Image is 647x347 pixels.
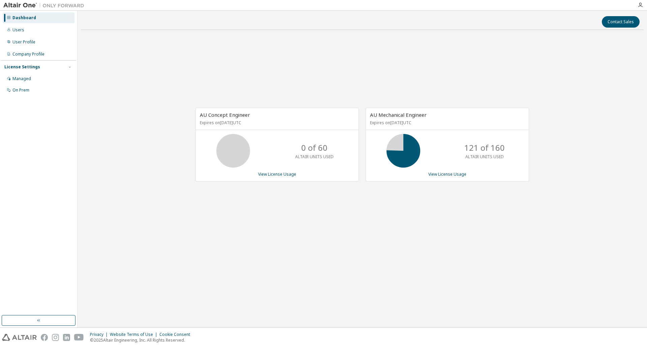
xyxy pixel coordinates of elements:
[12,15,36,21] div: Dashboard
[602,16,640,28] button: Contact Sales
[3,2,88,9] img: Altair One
[12,76,31,81] div: Managed
[90,332,110,337] div: Privacy
[63,334,70,341] img: linkedin.svg
[428,171,466,177] a: View License Usage
[12,39,35,45] div: User Profile
[258,171,296,177] a: View License Usage
[295,154,334,160] p: ALTAIR UNITS USED
[2,334,37,341] img: altair_logo.svg
[52,334,59,341] img: instagram.svg
[41,334,48,341] img: facebook.svg
[12,27,24,33] div: Users
[74,334,84,341] img: youtube.svg
[159,332,194,337] div: Cookie Consent
[12,51,44,57] div: Company Profile
[301,142,328,153] p: 0 of 60
[4,64,40,70] div: License Settings
[90,337,194,343] p: © 2025 Altair Engineering, Inc. All Rights Reserved.
[465,154,504,160] p: ALTAIR UNITS USED
[370,120,523,126] p: Expires on [DATE] UTC
[200,120,353,126] p: Expires on [DATE] UTC
[370,111,427,118] span: AU Mechanical Engineer
[12,88,29,93] div: On Prem
[110,332,159,337] div: Website Terms of Use
[200,111,250,118] span: AU Concept Engineer
[464,142,505,153] p: 121 of 160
